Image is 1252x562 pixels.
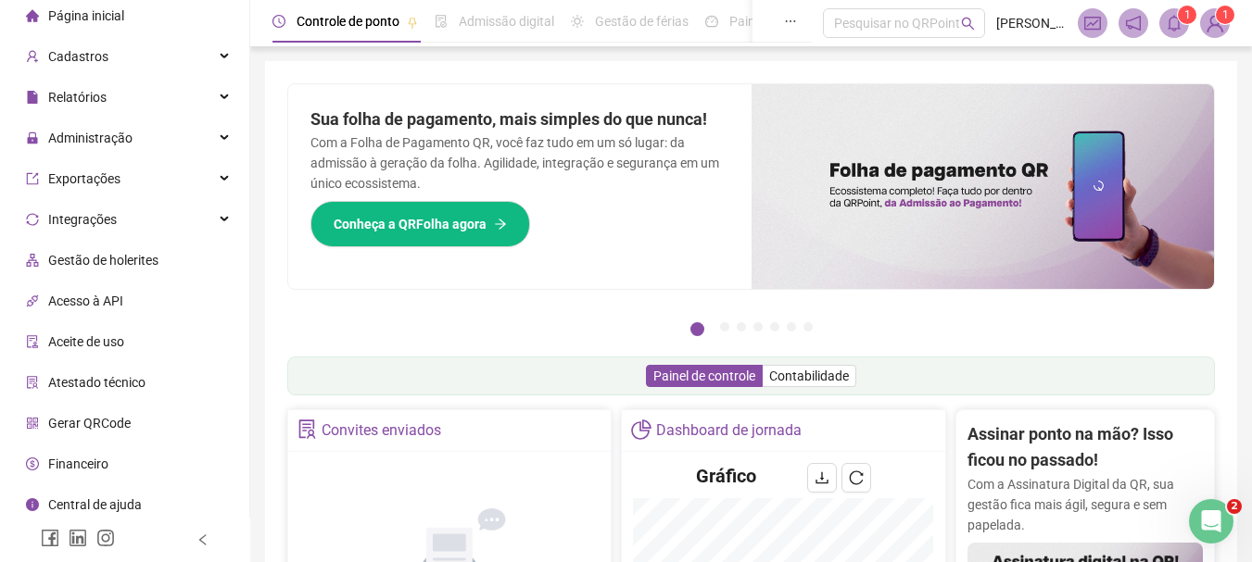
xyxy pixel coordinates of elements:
iframe: Intercom live chat [1189,499,1233,543]
div: Dashboard de jornada [656,415,802,446]
span: Gerar QRCode [48,416,131,431]
span: Administração [48,131,133,145]
span: Controle de ponto [297,14,399,29]
span: bell [1166,15,1182,31]
span: clock-circle [272,15,285,28]
h4: Gráfico [696,463,756,489]
span: 1 [1184,8,1191,21]
span: Integrações [48,212,117,227]
span: Gestão de férias [595,14,689,29]
span: pie-chart [631,419,651,439]
span: Relatórios [48,90,107,105]
span: [PERSON_NAME] - CS [996,13,1067,33]
span: lock [26,131,39,144]
span: Financeiro [48,456,108,471]
span: Cadastros [48,49,108,64]
span: api [26,294,39,307]
span: Painel de controle [653,368,755,383]
span: dollar [26,457,39,470]
span: Central de ajuda [48,497,142,512]
span: export [26,172,39,185]
span: Atestado técnico [48,375,145,390]
span: 1 [1222,8,1229,21]
span: download [815,470,829,485]
h2: Assinar ponto na mão? Isso ficou no passado! [967,421,1203,474]
span: 2 [1227,499,1242,514]
span: search [961,17,975,31]
span: qrcode [26,417,39,430]
button: 6 [787,322,796,331]
span: sun [571,15,584,28]
button: 4 [753,322,763,331]
span: home [26,9,39,22]
span: linkedin [69,529,87,547]
span: user-add [26,50,39,63]
span: file-done [435,15,448,28]
p: Com a Assinatura Digital da QR, sua gestão fica mais ágil, segura e sem papelada. [967,474,1203,535]
p: Com a Folha de Pagamento QR, você faz tudo em um só lugar: da admissão à geração da folha. Agilid... [310,132,729,194]
span: solution [26,376,39,389]
button: 2 [720,322,729,331]
img: 79746 [1201,9,1229,37]
img: banner%2F8d14a306-6205-4263-8e5b-06e9a85ad873.png [752,84,1215,289]
sup: 1 [1178,6,1196,24]
span: info-circle [26,498,39,511]
span: sync [26,213,39,226]
span: ellipsis [784,15,797,28]
span: arrow-right [494,218,507,231]
span: instagram [96,529,115,547]
span: Gestão de holerites [48,253,158,268]
button: 1 [690,322,704,336]
span: Exportações [48,171,120,186]
span: fund [1084,15,1101,31]
sup: Atualize o seu contato no menu Meus Dados [1216,6,1234,24]
span: pushpin [407,17,418,28]
button: 3 [737,322,746,331]
span: reload [849,470,864,485]
span: dashboard [705,15,718,28]
span: apartment [26,254,39,267]
span: notification [1125,15,1142,31]
span: left [196,533,209,546]
span: Conheça a QRFolha agora [334,214,487,234]
span: facebook [41,529,59,547]
span: solution [297,419,317,439]
span: Página inicial [48,8,124,23]
span: Contabilidade [769,368,849,383]
h2: Sua folha de pagamento, mais simples do que nunca! [310,106,729,132]
span: audit [26,335,39,348]
span: Acesso à API [48,293,123,308]
div: Convites enviados [322,415,441,446]
span: Aceite de uso [48,334,124,349]
span: Admissão digital [459,14,554,29]
span: file [26,91,39,104]
button: 7 [803,322,813,331]
button: 5 [770,322,779,331]
button: Conheça a QRFolha agora [310,201,530,247]
span: Painel do DP [729,14,802,29]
